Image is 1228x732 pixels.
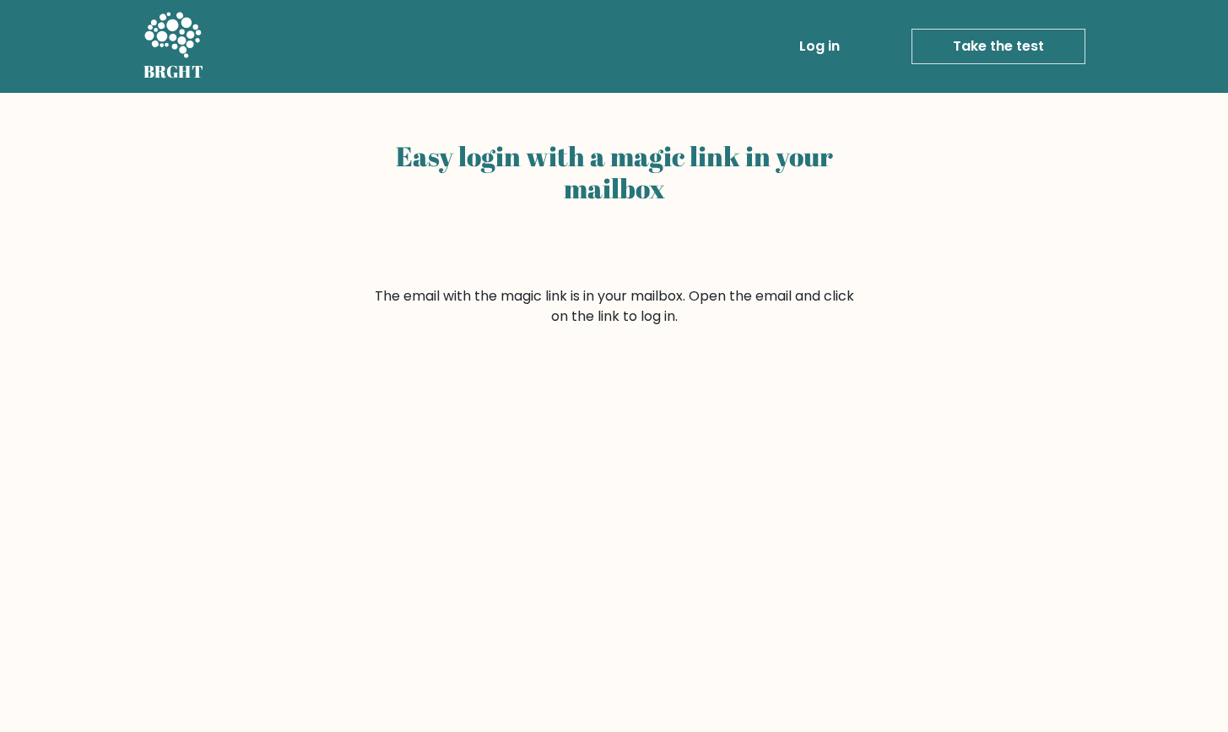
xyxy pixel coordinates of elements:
[143,62,204,82] h5: BRGHT
[793,30,847,63] a: Log in
[143,7,204,86] a: BRGHT
[371,286,857,327] form: The email with the magic link is in your mailbox. Open the email and click on the link to log in.
[912,29,1085,64] a: Take the test
[371,140,857,205] h2: Easy login with a magic link in your mailbox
